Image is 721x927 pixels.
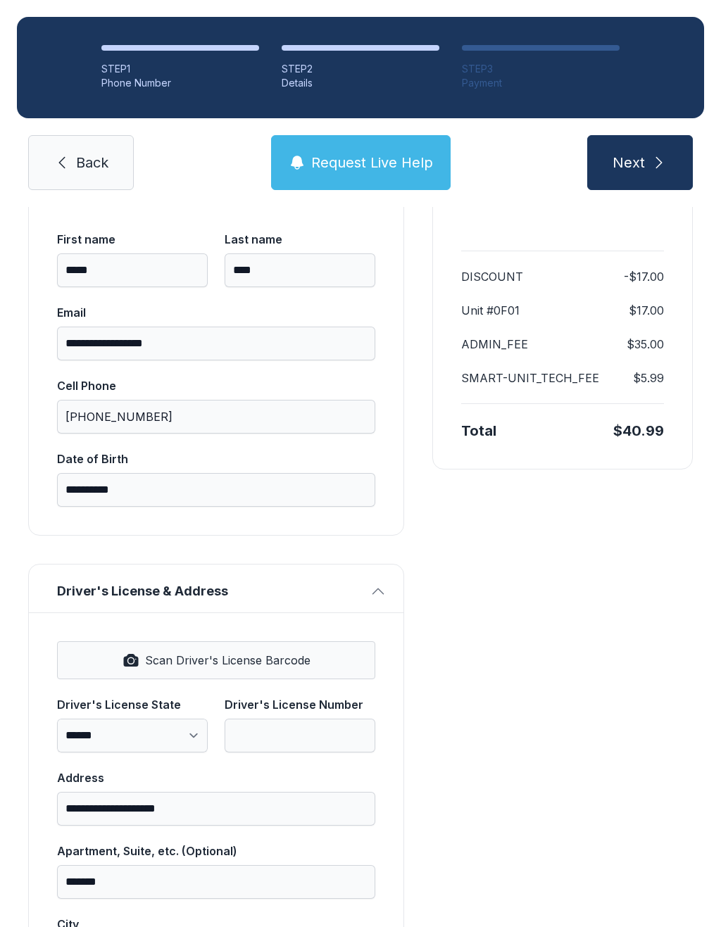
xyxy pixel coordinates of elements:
[225,231,375,248] div: Last name
[57,865,375,899] input: Apartment, Suite, etc. (Optional)
[57,253,208,287] input: First name
[613,421,664,441] div: $40.99
[282,62,439,76] div: STEP 2
[225,253,375,287] input: Last name
[57,473,375,507] input: Date of Birth
[57,696,208,713] div: Driver's License State
[461,302,520,319] dt: Unit #0F01
[225,719,375,752] input: Driver's License Number
[101,76,259,90] div: Phone Number
[57,400,375,434] input: Cell Phone
[462,76,620,90] div: Payment
[461,268,523,285] dt: DISCOUNT
[57,843,375,859] div: Apartment, Suite, etc. (Optional)
[461,336,528,353] dt: ADMIN_FEE
[57,377,375,394] div: Cell Phone
[613,153,645,172] span: Next
[461,370,599,386] dt: SMART-UNIT_TECH_FEE
[57,792,375,826] input: Address
[57,581,364,601] span: Driver's License & Address
[282,76,439,90] div: Details
[627,336,664,353] dd: $35.00
[29,565,403,612] button: Driver's License & Address
[633,370,664,386] dd: $5.99
[624,268,664,285] dd: -$17.00
[629,302,664,319] dd: $17.00
[225,696,375,713] div: Driver's License Number
[101,62,259,76] div: STEP 1
[57,304,375,321] div: Email
[462,62,620,76] div: STEP 3
[311,153,433,172] span: Request Live Help
[57,719,208,752] select: Driver's License State
[57,450,375,467] div: Date of Birth
[461,421,496,441] div: Total
[145,652,311,669] span: Scan Driver's License Barcode
[57,327,375,360] input: Email
[76,153,108,172] span: Back
[57,231,208,248] div: First name
[57,769,375,786] div: Address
